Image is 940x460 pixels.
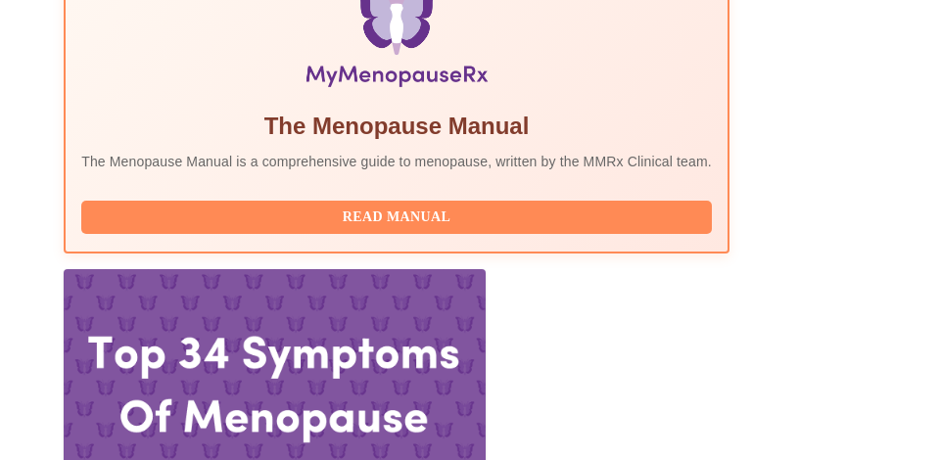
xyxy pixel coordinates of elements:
[101,206,692,230] span: Read Manual
[81,201,712,235] button: Read Manual
[81,152,712,171] p: The Menopause Manual is a comprehensive guide to menopause, written by the MMRx Clinical team.
[81,207,717,224] a: Read Manual
[81,111,712,142] h5: The Menopause Manual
